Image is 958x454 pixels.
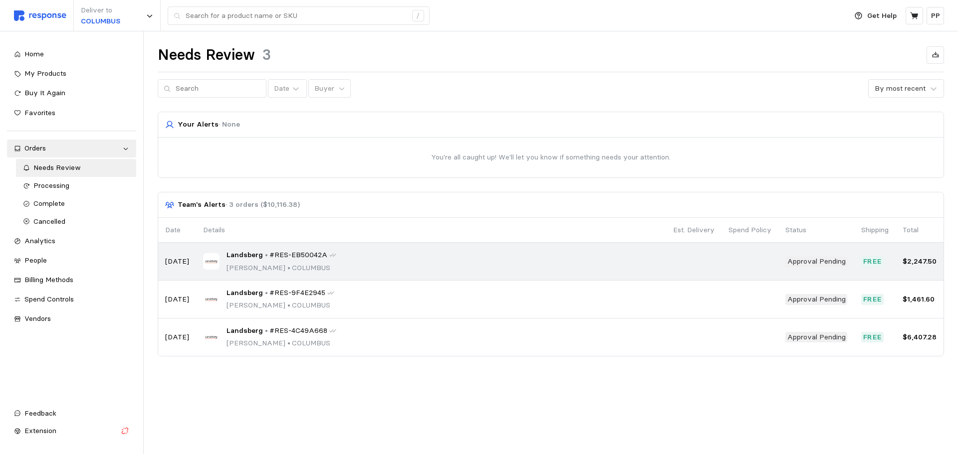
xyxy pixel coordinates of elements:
a: Favorites [7,104,136,122]
span: · 3 orders ($10,116.38) [226,200,300,209]
span: · None [219,120,240,129]
span: • [285,263,292,272]
span: Processing [33,181,69,190]
span: Landsberg [227,288,263,299]
a: Processing [16,177,137,195]
a: Billing Methods [7,271,136,289]
p: [PERSON_NAME] COLUMBUS [227,263,336,274]
p: [DATE] [165,256,189,267]
p: [PERSON_NAME] COLUMBUS [227,300,334,311]
span: Feedback [24,409,56,418]
p: • [265,250,268,261]
p: [PERSON_NAME] COLUMBUS [227,338,336,349]
p: COLUMBUS [81,16,120,27]
div: By most recent [875,83,926,94]
p: $1,461.60 [903,294,937,305]
a: People [7,252,136,270]
span: Needs Review [33,163,81,172]
p: PP [931,10,940,21]
a: Buy It Again [7,84,136,102]
span: • [285,338,292,347]
p: Free [863,294,882,305]
a: Complete [16,195,137,213]
p: Buyer [314,83,334,94]
span: Spend Controls [24,295,74,303]
span: #RES-EB50042A [269,250,327,261]
p: Shipping [861,225,889,236]
p: Free [863,332,882,343]
a: Home [7,45,136,63]
button: Buyer [308,79,351,98]
img: svg%3e [14,10,66,21]
a: My Products [7,65,136,83]
button: Extension [7,422,136,440]
p: Approval Pending [787,294,846,305]
span: Complete [33,199,65,208]
span: Vendors [24,314,51,323]
p: [DATE] [165,294,189,305]
span: My Products [24,69,66,78]
p: Your Alerts [178,119,240,130]
img: Landsberg [203,291,220,307]
p: Get Help [867,10,897,21]
span: Buy It Again [24,88,65,97]
input: Search [176,80,260,98]
div: Date [274,83,289,94]
span: Extension [24,426,56,435]
p: Details [203,225,659,236]
a: Cancelled [16,213,137,231]
button: PP [927,7,944,24]
a: Orders [7,140,136,157]
p: $2,247.50 [903,256,937,267]
a: Analytics [7,232,136,250]
input: Search for a product name or SKU [186,7,407,25]
img: Landsberg [203,253,220,270]
span: Billing Methods [24,275,73,284]
button: Get Help [849,6,903,25]
img: Landsberg [203,329,220,345]
button: Feedback [7,405,136,423]
span: Home [24,49,44,58]
p: Total [903,225,937,236]
p: Approval Pending [787,332,846,343]
p: $6,407.28 [903,332,937,343]
div: Orders [24,143,119,154]
p: Team's Alerts [178,199,300,210]
span: Landsberg [227,325,263,336]
p: [DATE] [165,332,189,343]
span: • [285,301,292,309]
span: People [24,256,47,265]
p: Date [165,225,189,236]
a: Vendors [7,310,136,328]
span: Analytics [24,236,55,245]
span: Landsberg [227,250,263,261]
a: Needs Review [16,159,137,177]
span: #RES-4C49A668 [269,325,327,336]
div: / [412,10,424,22]
span: Cancelled [33,217,65,226]
p: Approval Pending [787,256,846,267]
p: Free [863,256,882,267]
span: #RES-9F4E2945 [269,288,325,299]
span: Favorites [24,108,55,117]
h1: 3 [262,45,271,65]
h1: Needs Review [158,45,255,65]
p: Status [785,225,847,236]
a: Spend Controls [7,291,136,308]
p: Spend Policy [728,225,771,236]
p: Deliver to [81,5,120,16]
p: Est. Delivery [673,225,715,236]
p: • [265,288,268,299]
p: • [265,325,268,336]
